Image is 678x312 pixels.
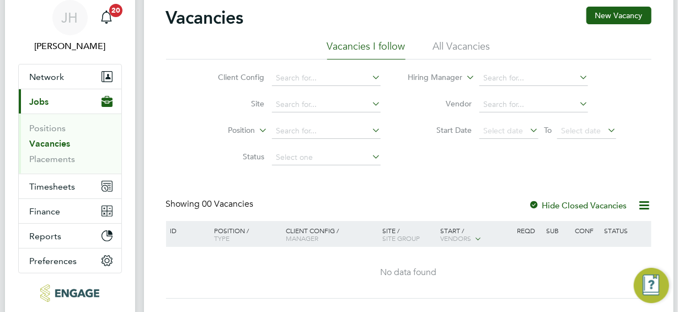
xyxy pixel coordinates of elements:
[30,72,65,82] span: Network
[19,174,121,198] button: Timesheets
[18,284,122,302] a: Go to home page
[109,4,122,17] span: 20
[437,221,515,249] div: Start /
[272,150,381,165] input: Select one
[561,126,601,136] span: Select date
[634,268,669,303] button: Engage Resource Center
[272,123,381,139] input: Search for...
[272,97,381,112] input: Search for...
[30,231,62,241] span: Reports
[30,206,61,217] span: Finance
[30,181,76,192] span: Timesheets
[166,198,256,210] div: Showing
[168,221,206,240] div: ID
[19,89,121,114] button: Jobs
[399,72,462,83] label: Hiring Manager
[201,72,264,82] label: Client Config
[19,64,121,89] button: Network
[62,10,78,25] span: JH
[529,200,627,211] label: Hide Closed Vacancies
[30,123,66,133] a: Positions
[272,71,381,86] input: Search for...
[483,126,523,136] span: Select date
[586,7,652,24] button: New Vacancy
[380,221,437,248] div: Site /
[479,71,588,86] input: Search for...
[30,138,71,149] a: Vacancies
[206,221,283,248] div: Position /
[191,125,255,136] label: Position
[19,199,121,223] button: Finance
[541,123,555,137] span: To
[19,114,121,174] div: Jobs
[283,221,380,248] div: Client Config /
[202,198,254,209] span: 00 Vacancies
[286,234,318,243] span: Manager
[18,40,122,53] span: Jane Howley
[40,284,99,302] img: northbuildrecruit-logo-retina.png
[573,221,601,240] div: Conf
[30,154,76,164] a: Placements
[543,221,572,240] div: Sub
[440,234,471,243] span: Vendors
[433,40,490,60] li: All Vacancies
[214,234,229,243] span: Type
[201,99,264,109] label: Site
[201,152,264,162] label: Status
[168,267,650,278] div: No data found
[30,96,49,107] span: Jobs
[382,234,420,243] span: Site Group
[19,224,121,248] button: Reports
[515,221,543,240] div: Reqd
[327,40,405,60] li: Vacancies I follow
[19,249,121,273] button: Preferences
[408,125,472,135] label: Start Date
[408,99,472,109] label: Vendor
[479,97,588,112] input: Search for...
[30,256,77,266] span: Preferences
[601,221,649,240] div: Status
[166,7,244,29] h2: Vacancies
